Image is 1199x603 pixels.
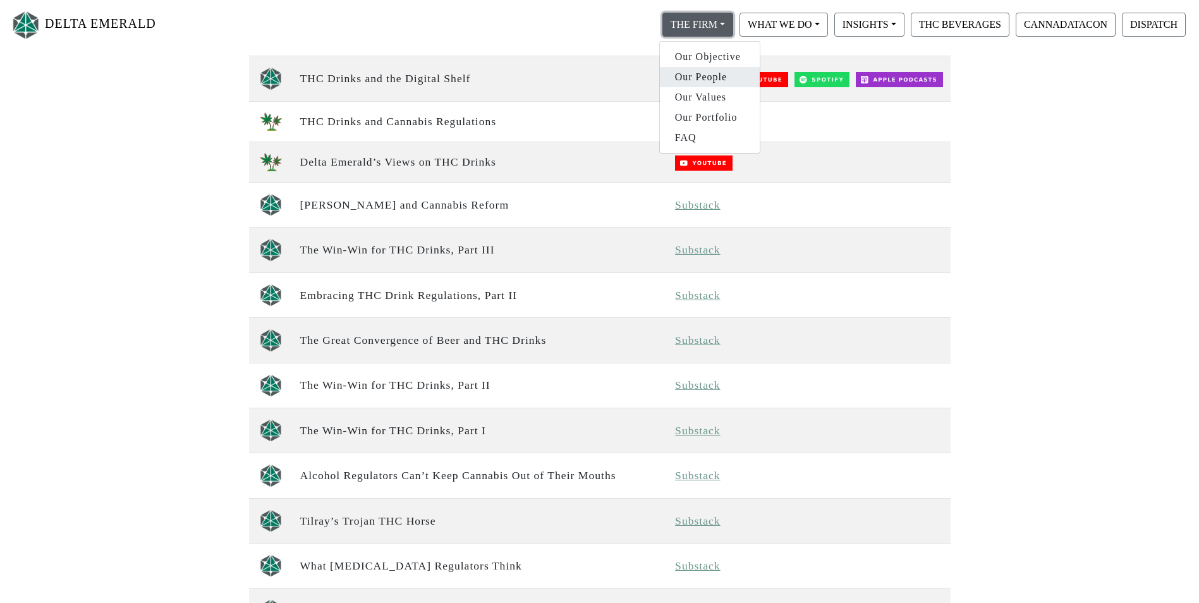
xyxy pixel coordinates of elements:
img: dispatch logo [260,284,282,307]
a: Substack [675,198,721,211]
img: cannadatacon logo [260,113,282,131]
button: INSIGHTS [834,13,904,37]
button: THE FIRM [662,13,733,37]
img: dispatch logo [260,509,282,532]
a: THC BEVERAGES [908,18,1013,29]
a: Substack [675,243,721,256]
td: Delta Emerald’s Views on THC Drinks [293,142,668,182]
a: Our Objective [660,47,760,67]
a: Substack [675,559,721,572]
img: dispatch logo [260,374,282,397]
a: Substack [675,515,721,527]
img: cannadatacon logo [260,153,282,171]
a: Substack [675,379,721,391]
button: THC BEVERAGES [911,13,1009,37]
td: Embracing THC Drink Regulations, Part II [293,272,668,317]
button: DISPATCH [1122,13,1186,37]
img: dispatch logo [260,554,282,577]
a: Our Portfolio [660,107,760,128]
a: Substack [675,424,721,437]
td: What [MEDICAL_DATA] Regulators Think [293,544,668,588]
td: THC Drinks and Cannabis Regulations [293,101,668,142]
td: Alcohol Regulators Can’t Keep Cannabis Out of Their Mouths [293,453,668,498]
a: Substack [675,289,721,301]
img: Apple Podcasts [856,72,943,87]
a: CANNADATACON [1013,18,1119,29]
a: Substack [675,334,721,346]
a: DELTA EMERALD [10,5,156,45]
img: YouTube [675,155,733,171]
a: Our Values [660,87,760,107]
td: The Great Convergence of Beer and THC Drinks [293,318,668,363]
img: dispatch logo [260,193,282,216]
td: The Win-Win for THC Drinks, Part II [293,363,668,408]
img: dispatch logo [260,464,282,487]
td: [PERSON_NAME] and Cannabis Reform [293,183,668,228]
a: Substack [675,469,721,482]
img: unscripted logo [260,67,282,90]
img: dispatch logo [260,419,282,442]
a: Our People [660,67,760,87]
button: WHAT WE DO [739,13,828,37]
td: The Win-Win for THC Drinks, Part III [293,228,668,272]
td: The Win-Win for THC Drinks, Part I [293,408,668,453]
td: THC Drinks and the Digital Shelf [293,56,668,101]
img: dispatch logo [260,329,282,351]
td: Tilray’s Trojan THC Horse [293,498,668,543]
div: THE FIRM [659,41,760,154]
a: FAQ [660,128,760,148]
img: Spotify [794,72,849,87]
img: dispatch logo [260,238,282,261]
button: CANNADATACON [1016,13,1116,37]
img: Logo [10,8,42,42]
a: DISPATCH [1119,18,1189,29]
